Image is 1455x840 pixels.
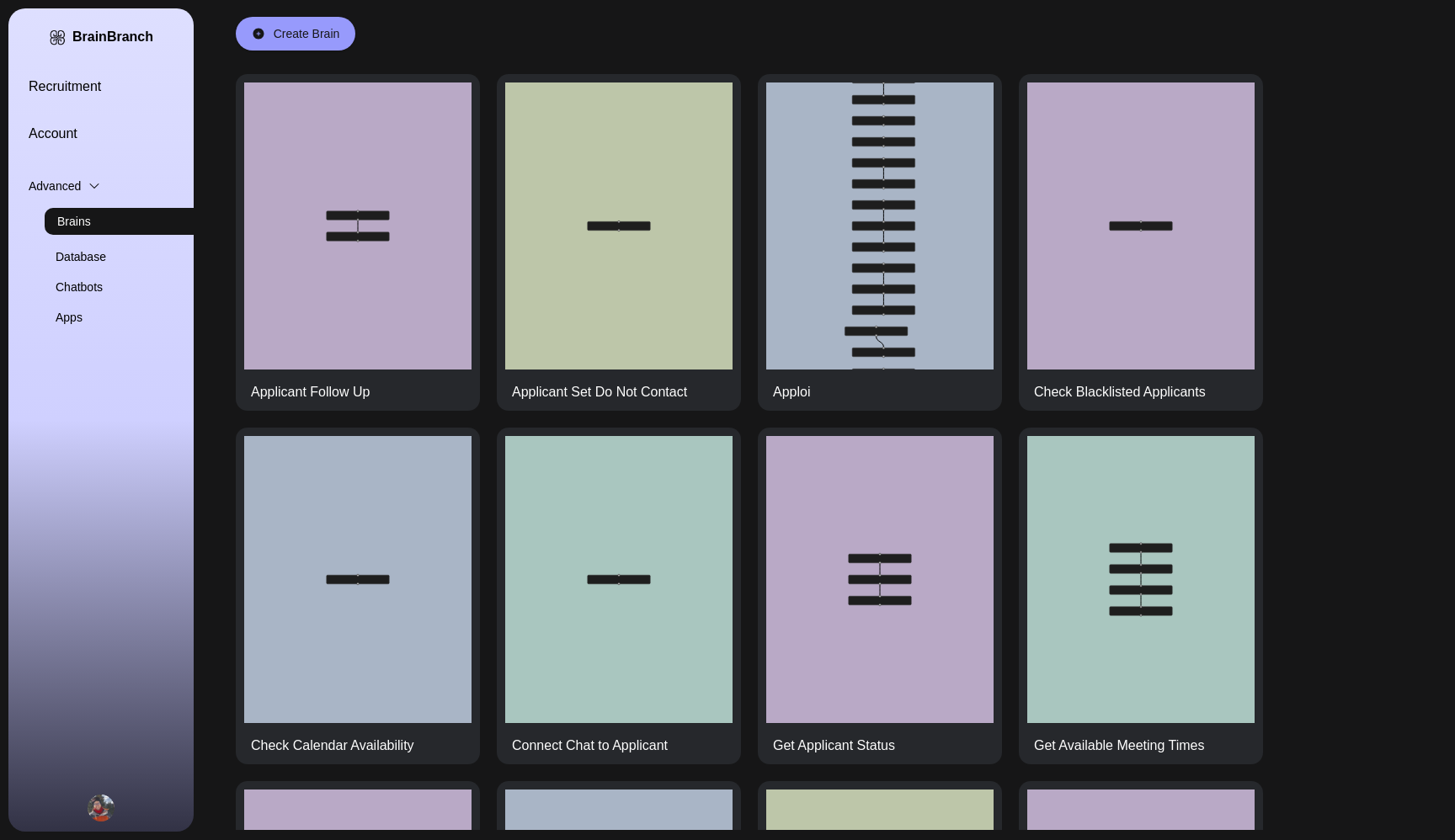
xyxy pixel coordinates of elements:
[512,382,687,402] div: Applicant Set Do Not Contact
[88,795,115,821] img: Yedid Herskovitz
[773,736,895,756] div: Get Applicant Status
[236,428,480,764] a: Check Calendar Availability
[1034,736,1204,756] div: Get Available Meeting Times
[45,208,230,235] a: Brains
[72,29,153,45] div: BrainBranch
[1019,428,1263,764] a: Get Available Meeting Times
[758,428,1002,764] a: Get Applicant Status
[29,124,214,144] a: Account
[29,178,214,194] div: Advanced
[56,279,241,295] a: Chatbots
[497,74,741,411] a: Applicant Set Do Not Contact
[512,736,668,756] div: Connect Chat to Applicant
[56,248,241,265] a: Database
[1019,74,1263,411] a: Check Blacklisted Applicants
[251,382,370,402] div: Applicant Follow Up
[1034,382,1206,402] div: Check Blacklisted Applicants
[251,736,414,756] div: Check Calendar Availability
[274,25,340,42] div: Create Brain
[29,77,214,97] a: Recruitment
[56,309,241,326] a: Apps
[758,74,1002,411] a: Apploi
[49,29,66,46] img: BrainBranch Logo
[88,795,115,821] button: Open user button
[773,382,810,402] div: Apploi
[236,74,480,411] a: Applicant Follow Up
[497,428,741,764] a: Connect Chat to Applicant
